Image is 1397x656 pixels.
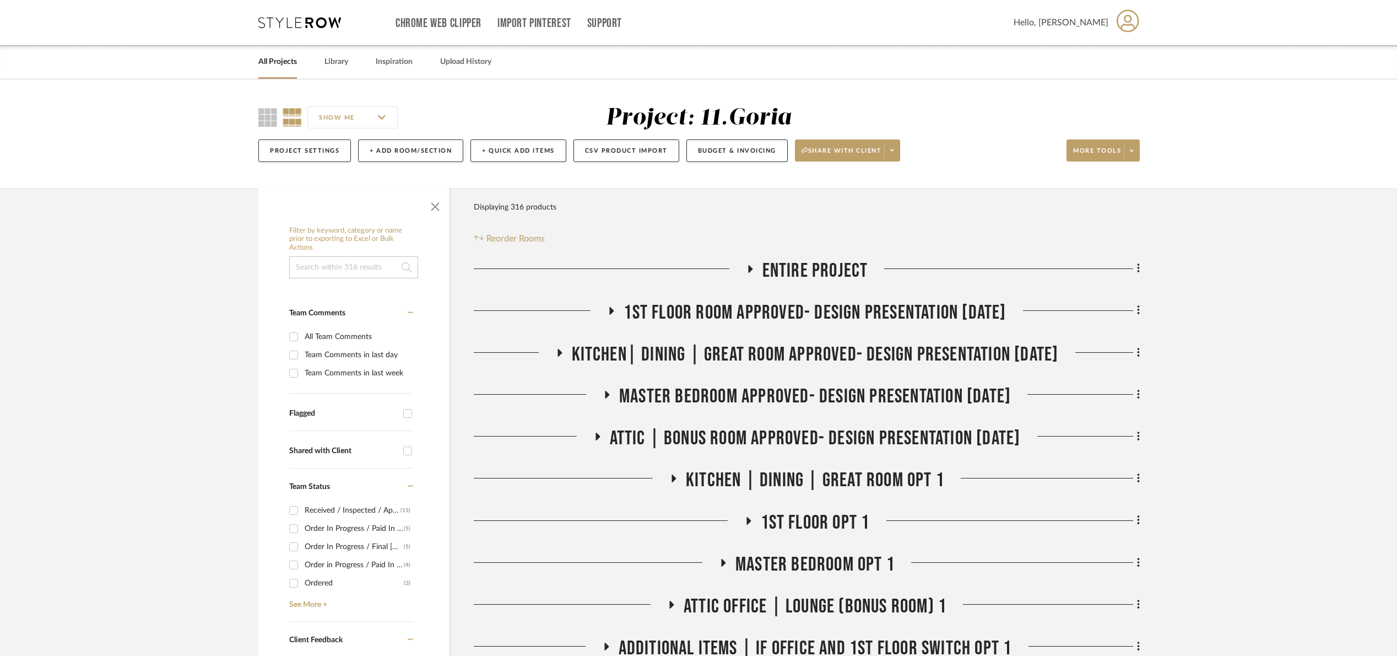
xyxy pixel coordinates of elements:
div: Flagged [289,409,398,418]
span: Attic | Bonus room Approved- Design Presentation [DATE] [610,427,1021,450]
div: Displaying 316 products [474,196,556,218]
span: Reorder Rooms [486,232,545,245]
span: 1st floor room Approved- Design Presentation [DATE] [624,301,1006,325]
span: Kitchen | Dining | Great Room Opt 1 [686,469,944,492]
div: (4) [404,556,410,574]
span: Master Bedroom Opt 1 [735,553,895,577]
span: More tools [1073,147,1121,163]
a: Upload History [440,55,491,69]
div: (15) [400,502,410,519]
h6: Filter by keyword, category or name prior to exporting to Excel or Bulk Actions [289,227,418,252]
span: Attic Office | Lounge (Bonus room) 1 [684,595,946,619]
a: Support [587,19,622,28]
input: Search within 316 results [289,256,418,278]
div: Team Comments in last day [305,346,410,364]
span: Client Feedback [289,636,343,644]
span: Kitchen| Dining | Great room Approved- Design Presentation [DATE] [572,343,1059,367]
div: Project: 11.Goria [606,106,792,130]
button: CSV Product Import [573,139,679,162]
button: Share with client [795,139,901,162]
div: (3) [404,574,410,592]
a: See More + [286,592,413,610]
div: Shared with Client [289,447,398,456]
div: Ordered [305,574,404,592]
a: All Projects [258,55,297,69]
span: Hello, [PERSON_NAME] [1014,16,1108,29]
span: Share with client [802,147,882,163]
div: Order in Progress / Paid In Full / Freight Due to Ship [305,556,404,574]
button: + Add Room/Section [358,139,463,162]
a: Import Pinterest [497,19,571,28]
span: Master bedroom Approved- Design Presentation [DATE] [619,385,1011,408]
span: Team Status [289,483,330,491]
div: Order In Progress / Paid In Full w/ Freight, No Balance due [305,520,404,537]
button: Reorder Rooms [474,232,545,245]
a: Library [324,55,348,69]
a: Chrome Web Clipper [396,19,481,28]
button: + Quick Add Items [470,139,566,162]
button: Close [424,193,446,216]
span: 1st Floor Opt 1 [761,511,870,535]
span: Entire Project [762,259,868,283]
div: (5) [404,538,410,556]
div: Team Comments in last week [305,364,410,382]
div: All Team Comments [305,328,410,346]
a: Inspiration [376,55,413,69]
div: (5) [404,520,410,537]
button: Project Settings [258,139,351,162]
button: More tools [1066,139,1140,162]
div: Order In Progress / Final [MEDICAL_DATA]; Freight Due to Ship [305,538,404,556]
div: Received / Inspected / Approved [305,502,400,519]
button: Budget & Invoicing [686,139,788,162]
span: Team Comments [289,309,345,317]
